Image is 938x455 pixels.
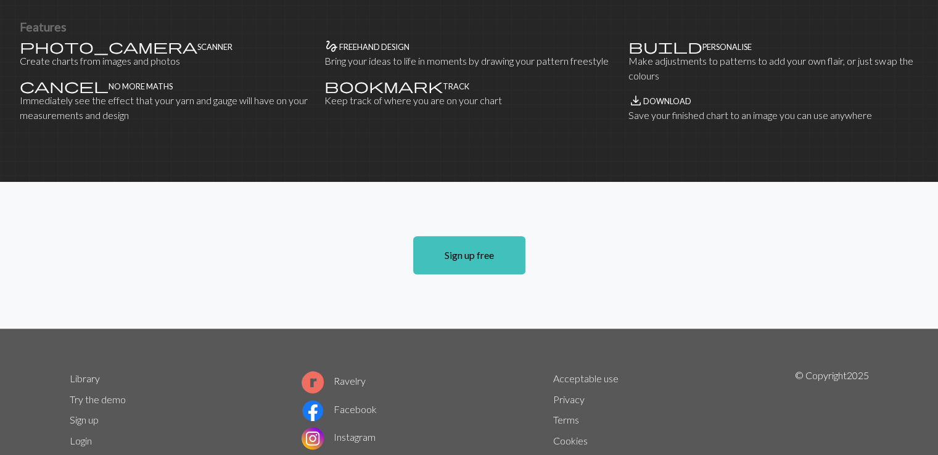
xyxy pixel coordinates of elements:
[20,93,310,123] p: Immediately see the effect that your yarn and gauge will have on your measurements and design
[628,54,918,83] p: Make adjustments to patterns to add your own flair, or just swap the colours
[643,97,691,106] h4: Download
[20,77,109,94] span: cancel
[443,82,469,91] h4: Track
[413,236,525,274] a: Sign up free
[302,375,366,387] a: Ravelry
[702,43,752,52] h4: Personalise
[20,54,310,68] p: Create charts from images and photos
[324,93,614,108] p: Keep track of where you are on your chart
[324,54,614,68] p: Bring your ideas to life in moments by drawing your pattern freestyle
[197,43,232,52] h4: Scanner
[20,20,918,34] h3: Features
[628,38,702,55] span: build
[70,393,126,405] a: Try the demo
[553,414,579,425] a: Terms
[553,435,588,446] a: Cookies
[302,431,376,443] a: Instagram
[628,92,643,109] span: save_alt
[324,38,339,55] span: gesture
[324,77,443,94] span: bookmark
[70,372,100,384] a: Library
[70,435,92,446] a: Login
[302,371,324,393] img: Ravelry logo
[553,393,585,405] a: Privacy
[302,400,324,422] img: Facebook logo
[339,43,409,52] h4: Freehand design
[302,427,324,449] img: Instagram logo
[20,38,197,55] span: photo_camera
[302,403,377,415] a: Facebook
[70,414,99,425] a: Sign up
[628,108,918,123] p: Save your finished chart to an image you can use anywhere
[109,82,173,91] h4: No more maths
[553,372,619,384] a: Acceptable use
